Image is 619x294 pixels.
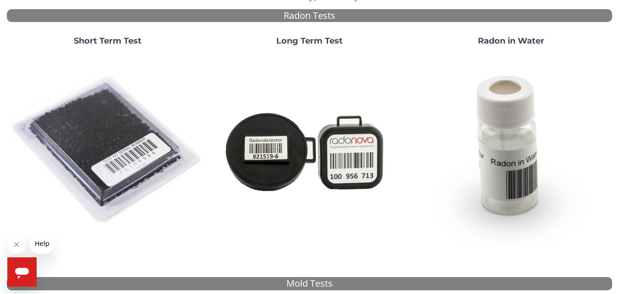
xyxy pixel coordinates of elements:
iframe: Message from company [29,233,54,254]
img: Radtrak2vsRadtrak3.jpg [212,53,406,248]
strong: Radon in Water [478,36,544,46]
iframe: Button to launch messaging window [7,257,37,287]
strong: Short Term Test [74,36,142,46]
strong: Long Term Test [276,36,343,46]
div: Mold Tests [7,277,612,290]
img: ShortTerm.jpg [11,53,205,248]
div: Radon Tests [7,9,612,22]
img: RadoninWater.jpg [414,53,608,248]
iframe: Close message [7,235,26,254]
